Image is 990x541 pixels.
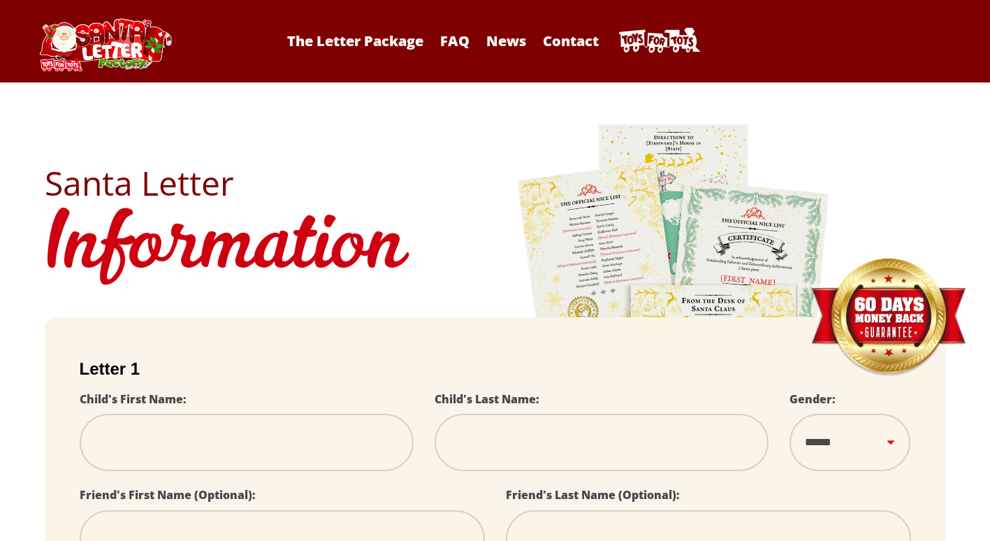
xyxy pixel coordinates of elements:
a: Contact [536,31,606,50]
label: Child's Last Name: [435,391,539,407]
img: letters.png [516,122,831,513]
h2: Santa Letter [45,166,946,200]
label: Friend's First Name (Optional): [80,487,256,503]
label: Child's First Name: [80,391,187,407]
a: FAQ [433,31,476,50]
h2: Letter 1 [80,359,911,379]
img: Santa Letter Logo [35,18,175,71]
a: News [479,31,533,50]
a: The Letter Package [280,31,430,50]
label: Gender: [789,391,836,407]
img: Money Back Guarantee [810,258,967,377]
h1: Information [45,200,946,296]
label: Friend's Last Name (Optional): [506,487,680,503]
